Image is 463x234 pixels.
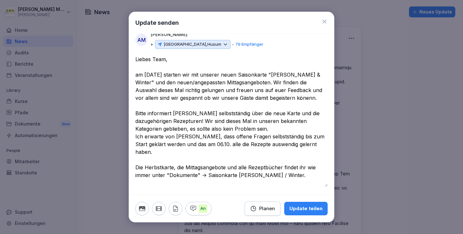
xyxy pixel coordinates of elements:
div: Update teilen [289,205,322,212]
h1: Update senden [135,18,179,27]
p: An [199,204,207,213]
button: Planen [245,201,280,216]
button: Update teilen [284,202,328,215]
p: 79 Empfänger [235,41,263,48]
p: [PERSON_NAME] [151,31,187,38]
button: An [186,202,212,215]
div: AM [135,34,148,46]
div: Planen [250,205,275,212]
p: [GEOGRAPHIC_DATA], Husum [164,41,221,48]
